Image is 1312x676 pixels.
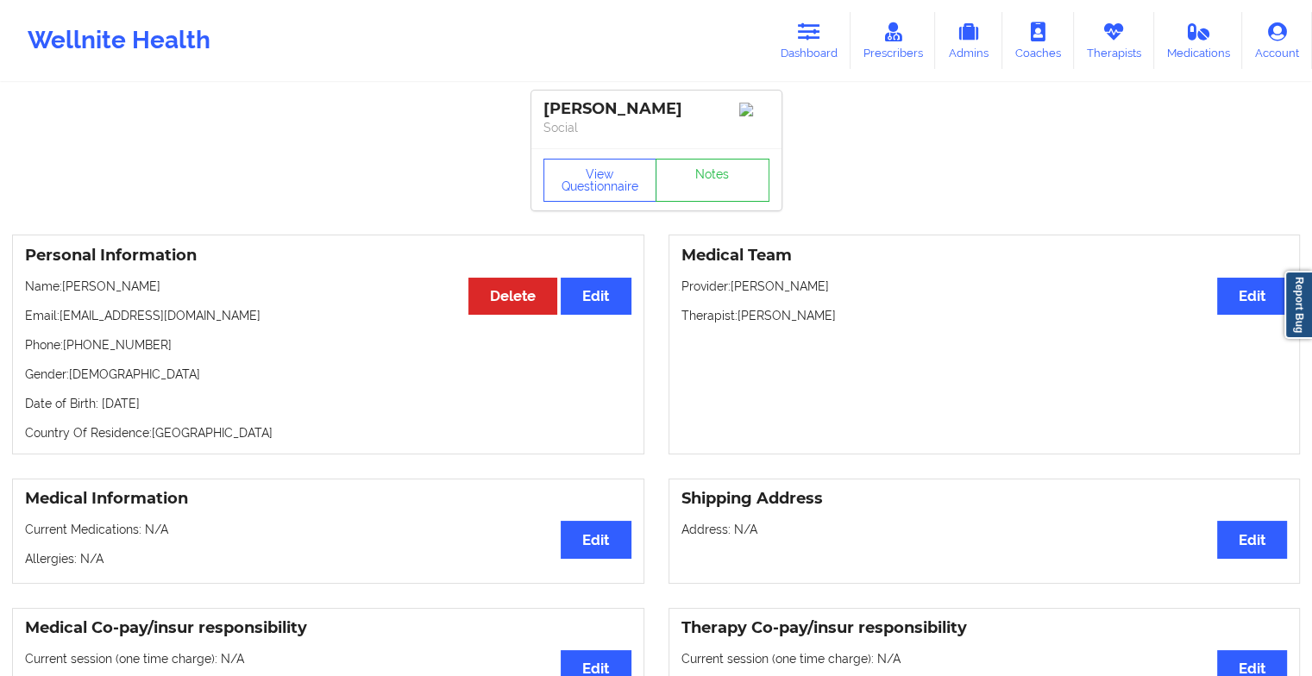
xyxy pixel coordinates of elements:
a: Admins [935,12,1002,69]
button: View Questionnaire [543,159,657,202]
button: Edit [561,278,631,315]
h3: Therapy Co-pay/insur responsibility [681,618,1288,638]
button: Edit [1217,521,1287,558]
img: Image%2Fplaceholer-image.png [739,103,769,116]
p: Phone: [PHONE_NUMBER] [25,336,631,354]
h3: Personal Information [25,246,631,266]
a: Dashboard [768,12,851,69]
p: Provider: [PERSON_NAME] [681,278,1288,295]
a: Medications [1154,12,1243,69]
a: Account [1242,12,1312,69]
p: Therapist: [PERSON_NAME] [681,307,1288,324]
p: Country Of Residence: [GEOGRAPHIC_DATA] [25,424,631,441]
p: Current session (one time charge): N/A [25,650,631,667]
p: Date of Birth: [DATE] [25,395,631,412]
a: Prescribers [851,12,936,69]
h3: Shipping Address [681,489,1288,509]
button: Edit [1217,278,1287,315]
p: Address: N/A [681,521,1288,538]
p: Email: [EMAIL_ADDRESS][DOMAIN_NAME] [25,307,631,324]
p: Name: [PERSON_NAME] [25,278,631,295]
p: Current session (one time charge): N/A [681,650,1288,667]
button: Edit [561,521,631,558]
a: Therapists [1074,12,1154,69]
a: Coaches [1002,12,1074,69]
a: Notes [656,159,769,202]
p: Social [543,119,769,136]
button: Delete [468,278,557,315]
a: Report Bug [1284,271,1312,339]
p: Allergies: N/A [25,550,631,567]
p: Gender: [DEMOGRAPHIC_DATA] [25,366,631,383]
div: [PERSON_NAME] [543,99,769,119]
p: Current Medications: N/A [25,521,631,538]
h3: Medical Team [681,246,1288,266]
h3: Medical Information [25,489,631,509]
h3: Medical Co-pay/insur responsibility [25,618,631,638]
